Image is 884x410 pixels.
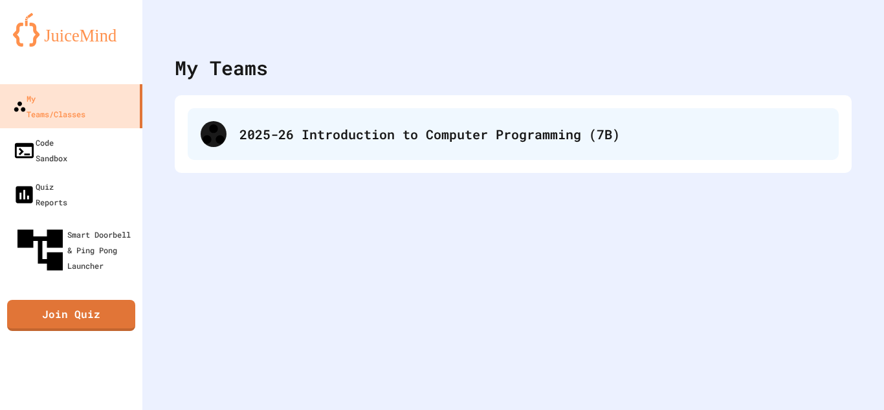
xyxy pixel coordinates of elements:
div: 2025-26 Introduction to Computer Programming (7B) [239,124,826,144]
img: logo-orange.svg [13,13,129,47]
div: Quiz Reports [13,179,67,210]
div: 2025-26 Introduction to Computer Programming (7B) [188,108,839,160]
div: My Teams [175,53,268,82]
div: Code Sandbox [13,135,67,166]
div: Smart Doorbell & Ping Pong Launcher [13,223,137,277]
a: Join Quiz [7,300,135,331]
div: My Teams/Classes [13,91,85,122]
